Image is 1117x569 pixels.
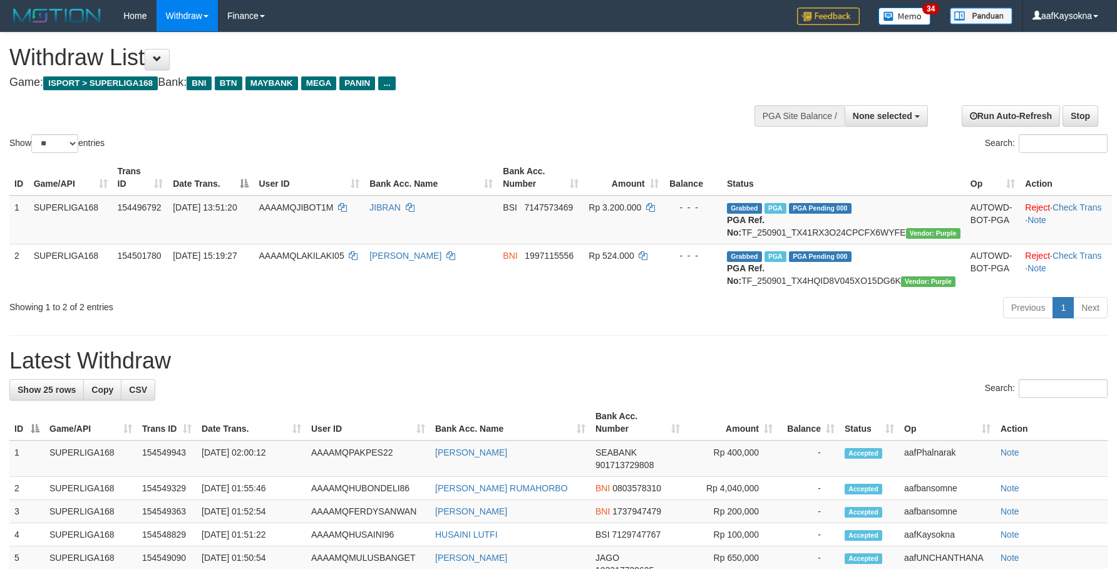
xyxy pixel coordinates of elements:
td: · · [1020,244,1112,292]
td: AUTOWD-BOT-PGA [965,196,1021,244]
label: Show entries [9,134,105,153]
span: Rp 524.000 [589,251,634,261]
span: Copy 901713729808 to clipboard [595,460,654,470]
span: BNI [595,506,610,516]
span: ... [378,76,395,90]
span: Grabbed [727,203,762,214]
td: 1 [9,441,44,477]
a: Run Auto-Refresh [962,105,1060,127]
a: Check Trans [1053,251,1102,261]
td: · · [1020,196,1112,244]
td: - [778,500,840,523]
th: Balance [664,160,722,196]
td: 154549363 [137,500,197,523]
th: Op: activate to sort column ascending [965,160,1021,196]
span: Vendor URL: https://trx4.1velocity.biz [906,228,960,239]
span: AAAAMQJIBOT1M [259,202,333,212]
th: ID: activate to sort column descending [9,405,44,441]
th: User ID: activate to sort column ascending [306,405,430,441]
span: Copy 7129747767 to clipboard [612,530,661,540]
th: Game/API: activate to sort column ascending [44,405,137,441]
span: PGA Pending [789,203,852,214]
span: Grabbed [727,251,762,262]
a: 1 [1053,297,1074,318]
span: Copy 1737947479 to clipboard [612,506,661,516]
h4: Game: Bank: [9,76,732,89]
b: PGA Ref. No: [727,263,764,286]
span: BTN [215,76,242,90]
a: [PERSON_NAME] [369,251,441,261]
a: Note [1001,506,1019,516]
td: 1 [9,196,29,244]
span: Accepted [845,507,882,518]
td: TF_250901_TX4HQID8V045XO15DG6K [722,244,965,292]
span: Rp 3.200.000 [589,202,641,212]
span: BSI [595,530,610,540]
td: aafKaysokna [899,523,996,546]
th: Trans ID: activate to sort column ascending [137,405,197,441]
span: None selected [853,111,912,121]
th: Bank Acc. Name: activate to sort column ascending [430,405,590,441]
td: AAAAMQHUBONDELI86 [306,477,430,500]
span: Accepted [845,448,882,459]
span: PANIN [339,76,375,90]
th: Status [722,160,965,196]
td: Rp 200,000 [685,500,778,523]
span: BNI [503,251,517,261]
td: TF_250901_TX41RX3O24CPCFX6WYFE [722,196,965,244]
td: SUPERLIGA168 [44,477,137,500]
th: Amount: activate to sort column ascending [685,405,778,441]
img: panduan.png [950,8,1012,24]
img: Button%20Memo.svg [878,8,931,25]
td: 4 [9,523,44,546]
th: Action [1020,160,1112,196]
img: Feedback.jpg [797,8,860,25]
td: aafbansomne [899,500,996,523]
td: [DATE] 02:00:12 [197,441,306,477]
td: AAAAMQHUSAINI96 [306,523,430,546]
a: Note [1027,215,1046,225]
span: 154501780 [118,251,162,261]
span: Accepted [845,530,882,541]
span: [DATE] 15:19:27 [173,251,237,261]
th: Balance: activate to sort column ascending [778,405,840,441]
td: SUPERLIGA168 [29,244,113,292]
td: [DATE] 01:55:46 [197,477,306,500]
a: Reject [1025,251,1050,261]
span: MAYBANK [245,76,298,90]
td: - [778,523,840,546]
button: None selected [845,105,928,127]
td: AAAAMQPAKPES22 [306,441,430,477]
a: JIBRAN [369,202,401,212]
h1: Withdraw List [9,45,732,70]
td: AAAAMQFERDYSANWAN [306,500,430,523]
a: [PERSON_NAME] RUMAHORBO [435,483,568,493]
th: Amount: activate to sort column ascending [584,160,663,196]
a: Previous [1003,297,1053,318]
a: [PERSON_NAME] [435,447,507,457]
span: BNI [187,76,211,90]
td: 154548829 [137,523,197,546]
span: Marked by aafsoycanthlai [764,251,786,262]
td: SUPERLIGA168 [44,441,137,477]
div: - - - [669,201,717,214]
img: MOTION_logo.png [9,6,105,25]
div: Showing 1 to 2 of 2 entries [9,296,456,313]
td: 3 [9,500,44,523]
span: BSI [503,202,517,212]
a: HUSAINI LUTFI [435,530,498,540]
span: ISPORT > SUPERLIGA168 [43,76,158,90]
td: - [778,477,840,500]
a: Show 25 rows [9,379,84,400]
span: SEABANK [595,447,637,457]
td: aafbansomne [899,477,996,500]
td: 154549329 [137,477,197,500]
td: [DATE] 01:52:54 [197,500,306,523]
span: [DATE] 13:51:20 [173,202,237,212]
td: - [778,441,840,477]
td: 2 [9,244,29,292]
th: Bank Acc. Number: activate to sort column ascending [590,405,685,441]
span: AAAAMQLAKILAKI05 [259,251,344,261]
th: Game/API: activate to sort column ascending [29,160,113,196]
a: Note [1001,447,1019,457]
